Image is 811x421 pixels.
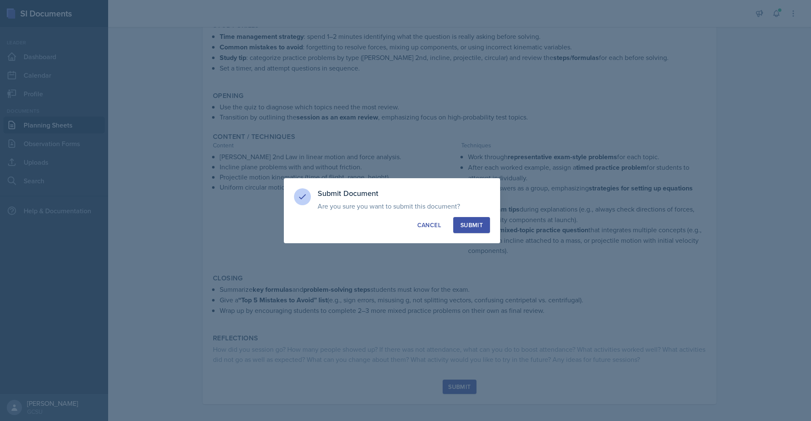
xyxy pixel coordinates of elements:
p: Are you sure you want to submit this document? [318,202,490,210]
div: Submit [460,221,483,229]
button: Submit [453,217,490,233]
div: Cancel [417,221,441,229]
button: Cancel [410,217,448,233]
h3: Submit Document [318,188,490,198]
